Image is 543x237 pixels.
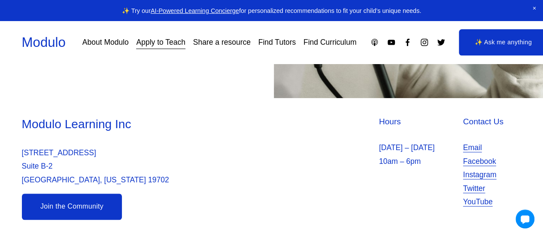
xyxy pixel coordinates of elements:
[437,38,446,47] a: Twitter
[22,194,122,220] a: Join the Community
[151,7,239,14] a: AI-Powered Learning Concierge
[258,35,296,50] a: Find Tutors
[379,141,458,168] p: [DATE] – [DATE] 10am – 6pm
[22,116,269,132] h3: Modulo Learning Inc
[463,182,485,196] a: Twitter
[463,141,482,155] a: Email
[82,35,129,50] a: About Modulo
[463,155,496,169] a: Facebook
[136,35,185,50] a: Apply to Teach
[463,195,493,209] a: YouTube
[463,116,522,127] h4: Contact Us
[370,38,379,47] a: Apple Podcasts
[22,146,269,187] p: [STREET_ADDRESS] Suite B-2 [GEOGRAPHIC_DATA], [US_STATE] 19702
[387,38,396,47] a: YouTube
[193,35,251,50] a: Share a resource
[22,35,66,50] a: Modulo
[420,38,429,47] a: Instagram
[463,168,497,182] a: Instagram
[403,38,412,47] a: Facebook
[303,35,357,50] a: Find Curriculum
[379,116,458,127] h4: Hours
